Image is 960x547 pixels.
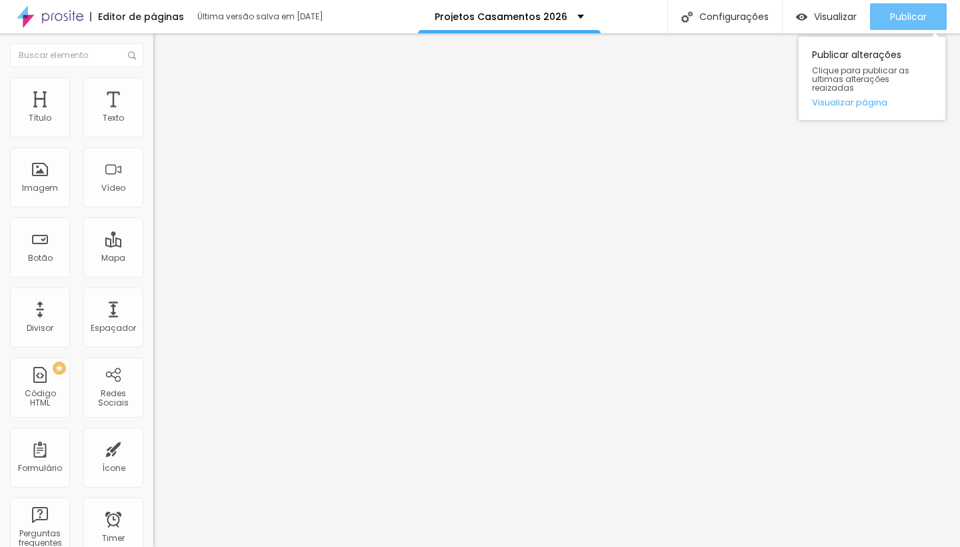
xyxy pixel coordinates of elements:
span: Publicar [890,11,927,22]
a: Visualizar página [812,98,932,107]
div: Título [29,113,51,123]
div: Código HTML [13,389,66,408]
div: Botão [28,253,53,263]
p: Projetos Casamentos 2026 [435,12,567,21]
div: Texto [103,113,124,123]
img: Icone [128,51,136,59]
iframe: Editor [153,33,960,547]
input: Buscar elemento [10,43,143,67]
img: Icone [681,11,693,23]
div: Redes Sociais [87,389,139,408]
div: Formulário [18,464,62,473]
div: Timer [102,534,125,543]
button: Publicar [870,3,947,30]
div: Espaçador [91,324,136,333]
div: Publicar alterações [799,37,945,120]
span: Visualizar [814,11,857,22]
span: Clique para publicar as ultimas alterações reaizadas [812,66,932,93]
div: Editor de páginas [90,12,184,21]
div: Última versão salva em [DATE] [197,13,351,21]
div: Mapa [101,253,125,263]
div: Divisor [27,324,53,333]
img: view-1.svg [796,11,807,23]
div: Vídeo [101,183,125,193]
button: Visualizar [783,3,870,30]
div: Ícone [102,464,125,473]
div: Imagem [22,183,58,193]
